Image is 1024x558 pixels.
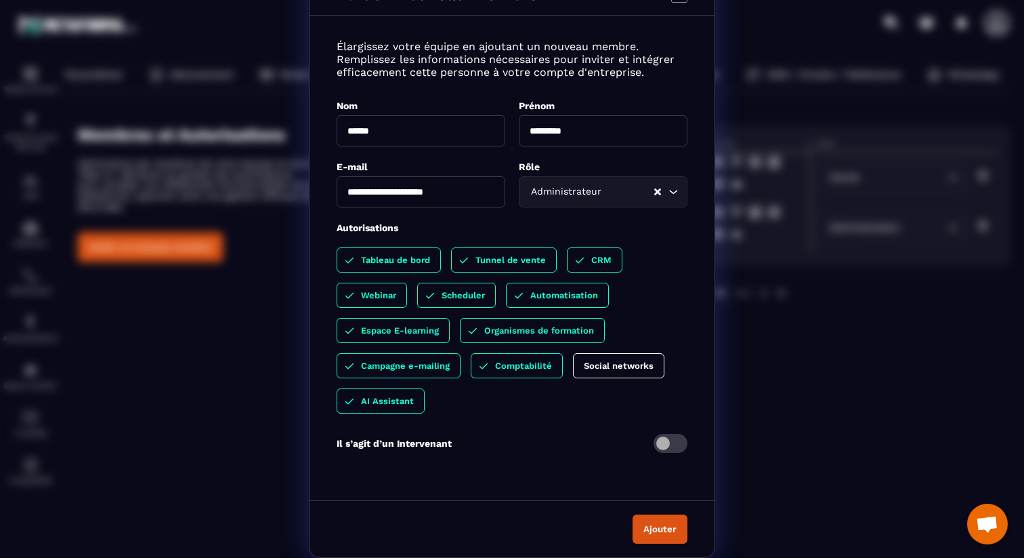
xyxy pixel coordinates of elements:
[337,222,398,233] label: Autorisations
[519,161,540,172] label: Rôle
[361,396,414,406] p: AI Assistant
[475,255,546,265] p: Tunnel de vente
[484,325,594,336] p: Organismes de formation
[361,290,396,300] p: Webinar
[337,161,368,172] label: E-mail
[361,255,430,265] p: Tableau de bord
[584,361,654,371] p: Social networks
[361,325,439,336] p: Espace E-learning
[519,176,687,207] div: Search for option
[337,40,687,79] p: Élargissez votre équipe en ajoutant un nouveau membre. Remplissez les informations nécessaires po...
[528,184,604,199] span: Administrateur
[519,100,555,111] label: Prénom
[604,184,653,199] input: Search for option
[591,255,612,265] p: CRM
[654,187,661,197] button: Clear Selected
[530,290,598,300] p: Automatisation
[337,438,452,449] p: Il s’agit d’un Intervenant
[361,361,450,371] p: Campagne e-mailing
[633,515,687,544] button: Ajouter
[967,504,1008,544] div: Ouvrir le chat
[495,361,552,371] p: Comptabilité
[442,290,485,300] p: Scheduler
[337,100,358,111] label: Nom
